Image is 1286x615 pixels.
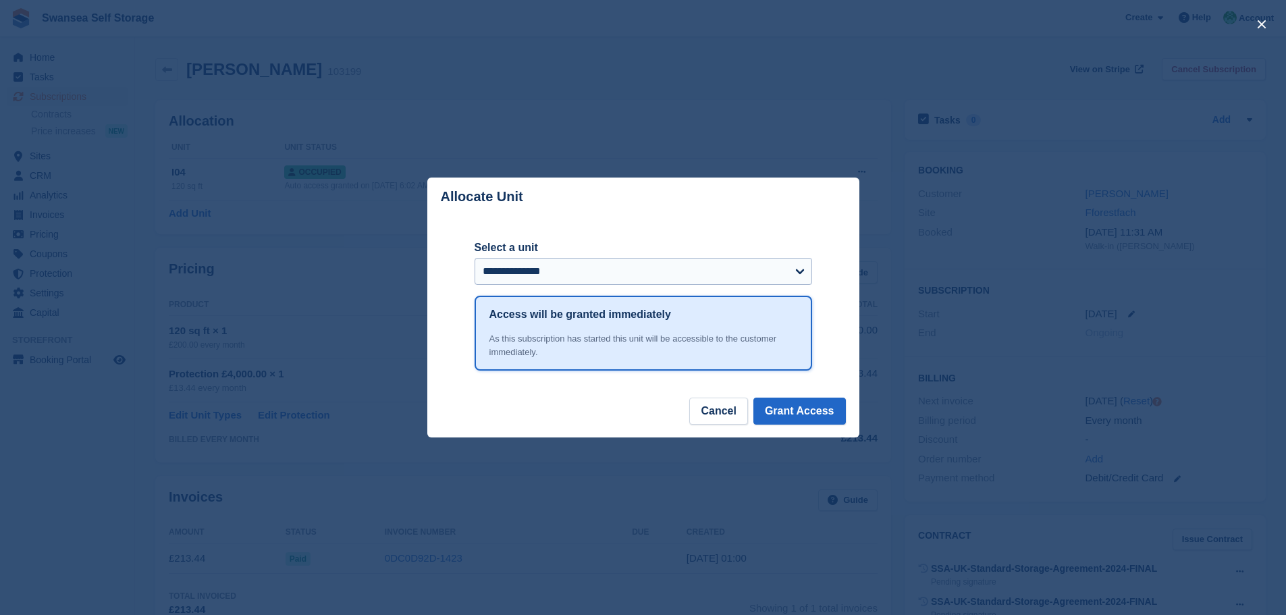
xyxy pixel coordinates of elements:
h1: Access will be granted immediately [489,306,671,323]
button: Grant Access [753,398,846,425]
button: close [1251,14,1272,35]
button: Cancel [689,398,747,425]
p: Allocate Unit [441,189,523,205]
div: As this subscription has started this unit will be accessible to the customer immediately. [489,332,797,358]
label: Select a unit [475,240,812,256]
